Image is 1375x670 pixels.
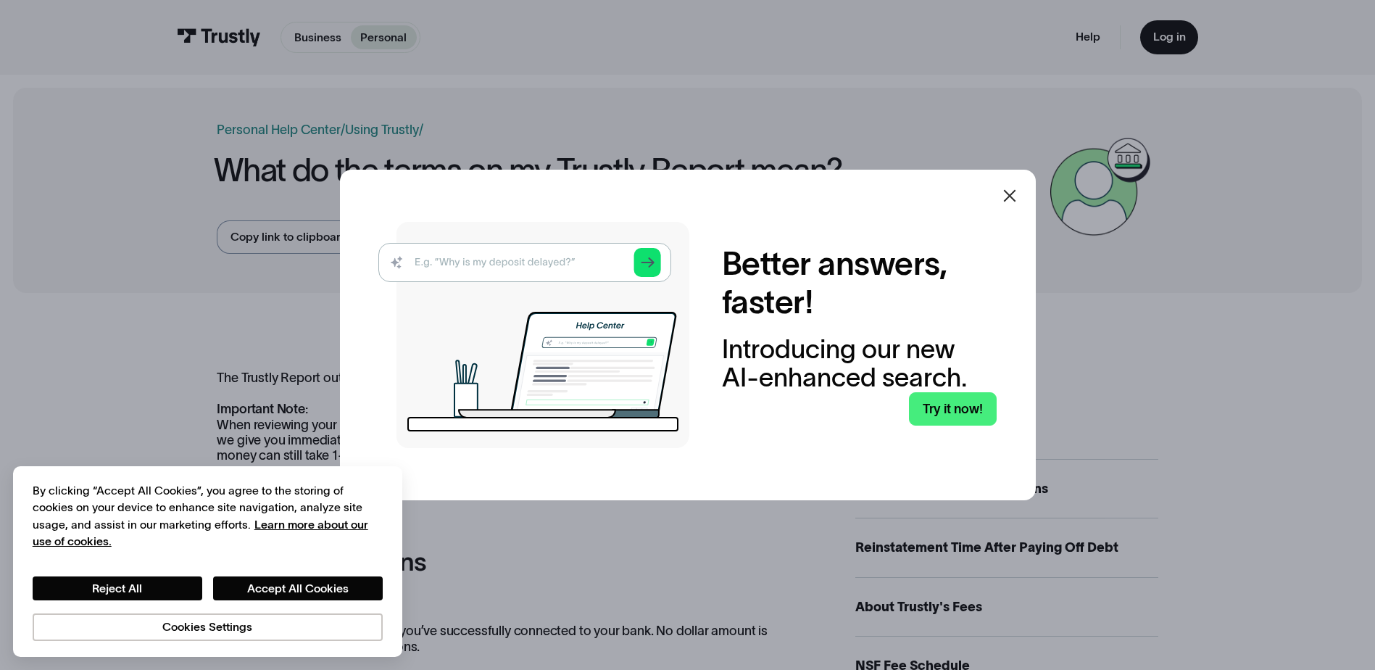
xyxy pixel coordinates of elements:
button: Accept All Cookies [213,576,383,601]
div: Introducing our new AI-enhanced search. [722,335,997,392]
div: By clicking “Accept All Cookies”, you agree to the storing of cookies on your device to enhance s... [33,482,383,550]
h2: Better answers, faster! [722,244,997,322]
a: Try it now! [909,392,997,426]
button: Cookies Settings [33,613,383,641]
div: Cookie banner [13,466,402,658]
button: Reject All [33,576,202,601]
div: Privacy [33,482,383,641]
